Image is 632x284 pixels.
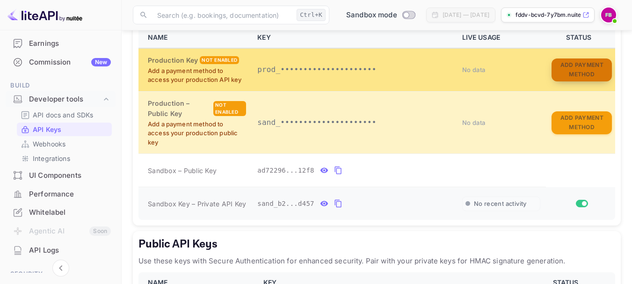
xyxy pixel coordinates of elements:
[148,200,246,208] span: Sandbox Key – Private API Key
[7,7,82,22] img: LiteAPI logo
[474,200,527,208] span: No recent activity
[17,137,112,151] div: Webhooks
[443,11,489,19] div: [DATE] — [DATE]
[200,56,239,64] div: Not enabled
[342,10,419,21] div: Switch to Production mode
[546,27,615,48] th: STATUS
[148,66,246,85] p: Add a payment method to access your production API key
[6,53,116,72] div: CommissionNew
[148,55,198,66] h6: Production Key
[6,241,116,259] a: API Logs
[552,111,612,134] button: Add Payment Method
[6,185,116,203] a: Performance
[17,108,112,122] div: API docs and SDKs
[52,260,69,277] button: Collapse navigation
[6,269,116,279] span: Security
[29,94,102,105] div: Developer tools
[6,35,116,53] div: Earnings
[257,117,450,128] p: sand_•••••••••••••••••••••
[346,10,397,21] span: Sandbox mode
[21,139,108,149] a: Webhooks
[257,64,450,75] p: prod_•••••••••••••••••••••
[516,11,581,19] p: fddv-bcvd-7y7bm.nuitee...
[33,153,70,163] p: Integrations
[138,27,252,48] th: NAME
[138,237,615,252] h5: Public API Keys
[33,110,94,120] p: API docs and SDKs
[29,57,111,68] div: Commission
[257,166,314,175] span: ad72296...12f8
[252,27,456,48] th: KEY
[138,255,615,267] p: Use these keys with Secure Authentication for enhanced security. Pair with your private keys for ...
[552,58,612,81] button: Add Payment Method
[152,6,293,24] input: Search (e.g. bookings, documentation)
[17,123,112,136] div: API Keys
[6,167,116,184] a: UI Components
[148,98,211,119] h6: Production – Public Key
[6,241,116,260] div: API Logs
[6,80,116,91] span: Build
[297,9,326,21] div: Ctrl+K
[21,153,108,163] a: Integrations
[33,139,65,149] p: Webhooks
[33,124,61,134] p: API Keys
[17,152,112,165] div: Integrations
[601,7,616,22] img: fddv bcvd
[21,124,108,134] a: API Keys
[6,204,116,222] div: Whitelabel
[148,166,217,175] span: Sandbox – Public Key
[148,120,246,147] p: Add a payment method to access your production public key
[257,199,314,209] span: sand_b2...d457
[29,245,111,256] div: API Logs
[91,58,111,66] div: New
[552,118,612,126] a: Add Payment Method
[6,91,116,108] div: Developer tools
[29,207,111,218] div: Whitelabel
[552,65,612,73] a: Add Payment Method
[21,110,108,120] a: API docs and SDKs
[6,204,116,221] a: Whitelabel
[138,27,615,220] table: private api keys table
[29,38,111,49] div: Earnings
[213,101,246,116] div: Not enabled
[462,66,486,73] span: No data
[29,170,111,181] div: UI Components
[6,53,116,71] a: CommissionNew
[6,167,116,185] div: UI Components
[457,27,546,48] th: LIVE USAGE
[462,119,486,126] span: No data
[29,189,111,200] div: Performance
[6,185,116,204] div: Performance
[6,35,116,52] a: Earnings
